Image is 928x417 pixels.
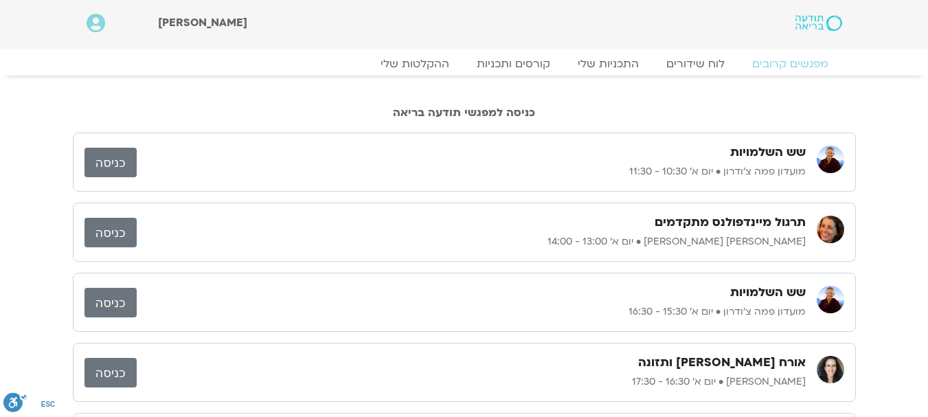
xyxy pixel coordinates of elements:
[84,148,137,177] a: כניסה
[158,15,247,30] span: [PERSON_NAME]
[655,214,806,231] h3: תרגול מיינדפולנס מתקדמים
[137,304,806,320] p: מועדון פמה צ'ודרון • יום א׳ 15:30 - 16:30
[84,358,137,387] a: כניסה
[817,146,844,173] img: מועדון פמה צ'ודרון
[84,218,137,247] a: כניסה
[730,144,806,161] h3: שש השלמויות
[367,57,463,71] a: ההקלטות שלי
[137,234,806,250] p: [PERSON_NAME] [PERSON_NAME] • יום א׳ 13:00 - 14:00
[73,106,856,119] h2: כניסה למפגשי תודעה בריאה
[653,57,738,71] a: לוח שידורים
[137,164,806,180] p: מועדון פמה צ'ודרון • יום א׳ 10:30 - 11:30
[463,57,564,71] a: קורסים ותכניות
[817,356,844,383] img: הילה אפללו
[87,57,842,71] nav: Menu
[817,286,844,313] img: מועדון פמה צ'ודרון
[730,284,806,301] h3: שש השלמויות
[564,57,653,71] a: התכניות שלי
[84,288,137,317] a: כניסה
[638,354,806,371] h3: אורח [PERSON_NAME] ותזונה
[817,216,844,243] img: סיגל בירן אבוחצירה
[738,57,842,71] a: מפגשים קרובים
[137,374,806,390] p: [PERSON_NAME] • יום א׳ 16:30 - 17:30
